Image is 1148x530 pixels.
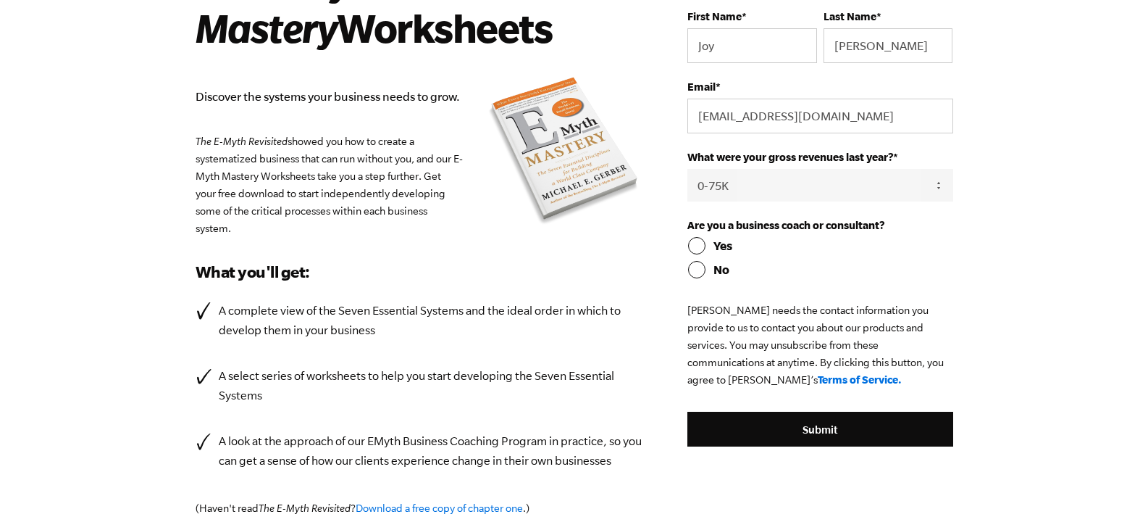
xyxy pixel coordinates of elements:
span: What were your gross revenues last year? [687,151,893,163]
span: Last Name [824,10,876,22]
a: Download a free copy of chapter one [356,502,523,514]
img: emyth mastery book summary [485,74,644,231]
p: showed you how to create a systematized business that can run without you, and our E-Myth Mastery... [196,133,645,237]
p: Discover the systems your business needs to grow. [196,87,645,107]
p: (Haven't read ? .) [196,500,645,517]
input: Submit [687,412,952,447]
p: [PERSON_NAME] needs the contact information you provide to us to contact you about our products a... [687,302,952,389]
span: First Name [687,10,742,22]
p: A select series of worksheets to help you start developing the Seven Essential Systems [219,366,645,405]
em: The E-Myth Revisited [196,136,288,147]
p: A look at the approach of our EMyth Business Coaching Program in practice, so you can get a sense... [219,431,645,471]
h3: What you'll get: [196,260,645,283]
a: Terms of Service. [818,373,902,386]
span: Email [687,80,716,93]
span: Are you a business coach or consultant? [687,219,884,231]
p: A complete view of the Seven Essential Systems and the ideal order in which to develop them in yo... [219,301,645,340]
em: The E-Myth Revisited [259,502,351,514]
iframe: Chat Widget [1076,460,1148,530]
